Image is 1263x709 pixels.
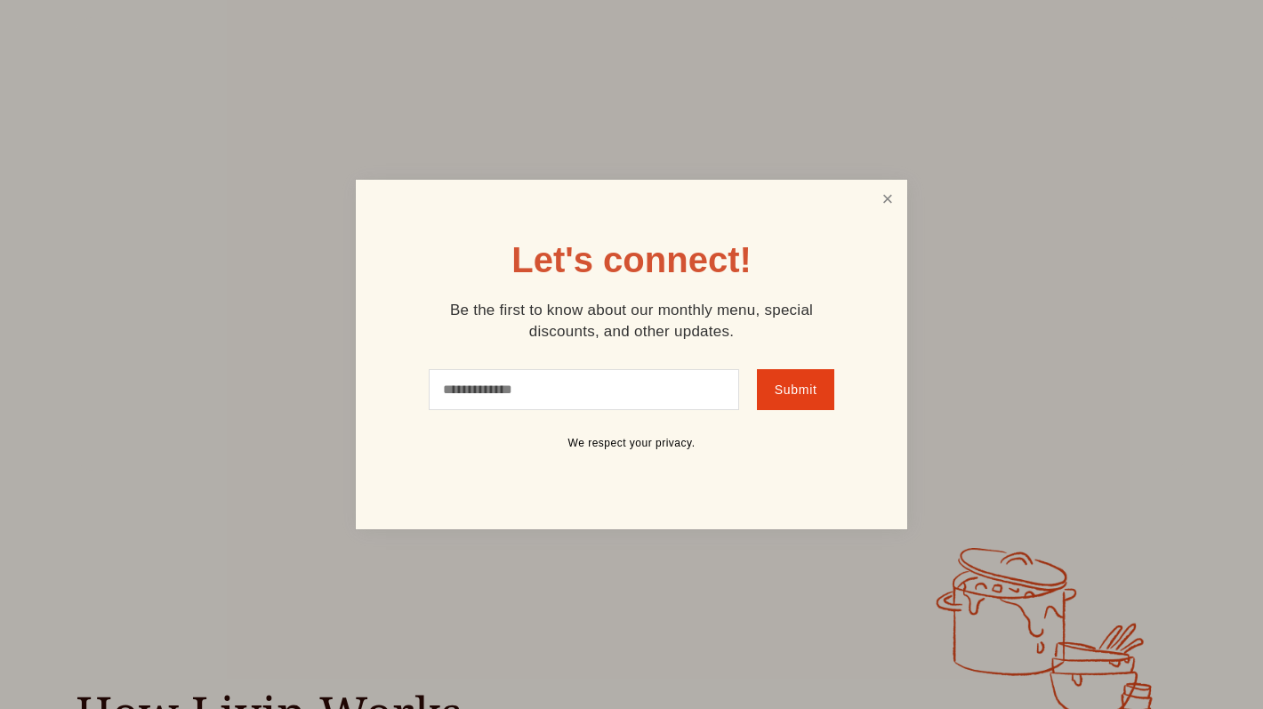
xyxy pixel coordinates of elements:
[418,300,845,342] p: Be the first to know about our monthly menu, special discounts, and other updates.
[871,182,905,215] a: Close
[511,242,752,278] h1: Let's connect!
[418,437,845,451] p: We respect your privacy.
[775,383,817,397] span: Submit
[757,369,834,410] button: Submit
